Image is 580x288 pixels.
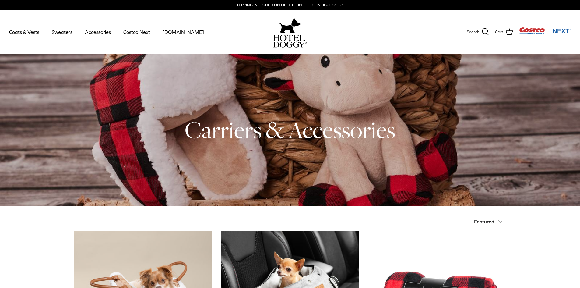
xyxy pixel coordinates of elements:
span: Cart [495,29,503,35]
h1: Carriers & Accessories [74,115,506,145]
button: Featured [474,215,506,228]
img: hoteldoggy.com [279,16,301,35]
img: hoteldoggycom [273,35,307,48]
a: Costco Next [118,22,156,42]
a: Visit Costco Next [519,31,571,36]
a: Coats & Vests [4,22,45,42]
img: Costco Next [519,27,571,35]
a: Search [467,28,489,36]
span: Featured [474,219,494,224]
a: Cart [495,28,513,36]
a: [DOMAIN_NAME] [157,22,209,42]
a: Accessories [79,22,116,42]
span: Search [467,29,479,35]
a: Sweaters [46,22,78,42]
a: hoteldoggy.com hoteldoggycom [273,16,307,48]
